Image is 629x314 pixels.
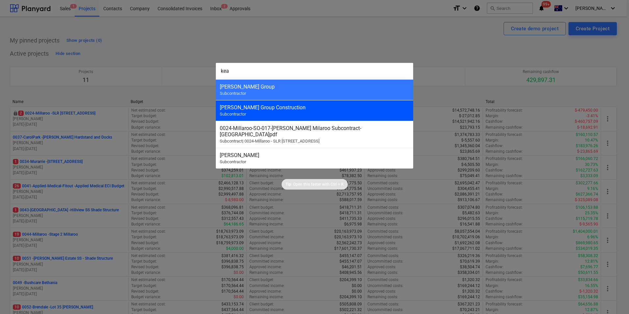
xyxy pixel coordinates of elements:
[216,79,413,100] div: [PERSON_NAME] GroupSubcontractor
[293,182,330,187] p: Open this faster with
[216,148,413,169] div: [PERSON_NAME]Subcontractor
[216,121,413,148] div: 0024-Millaroo-SO-017-[PERSON_NAME] Milaroo Subcontract-[GEOGRAPHIC_DATA]pdfSubcontract| 0024-Mill...
[331,182,344,187] p: Ctrl + K
[220,91,246,96] span: Subcontractor
[220,152,409,158] div: [PERSON_NAME]
[220,139,319,144] span: Subcontract | 0024-Millaroo - SLR [STREET_ADDRESS]
[282,179,348,190] div: Tip:Open this faster withCtrl + K
[220,112,246,117] span: Subcontractor
[220,84,409,90] div: [PERSON_NAME] Group
[220,104,409,111] div: [PERSON_NAME] Group Construction
[596,282,629,314] iframe: Chat Widget
[216,63,413,79] input: Search for projects, articles, contracts, Claims, subcontractors...
[216,100,413,121] div: [PERSON_NAME] Group ConstructionSubcontractor
[286,182,292,187] p: Tip:
[220,159,246,164] span: Subcontractor
[220,125,409,138] div: 0024-Millaroo-SO-017 - [PERSON_NAME] Milaroo Subcontract-[GEOGRAPHIC_DATA]pdf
